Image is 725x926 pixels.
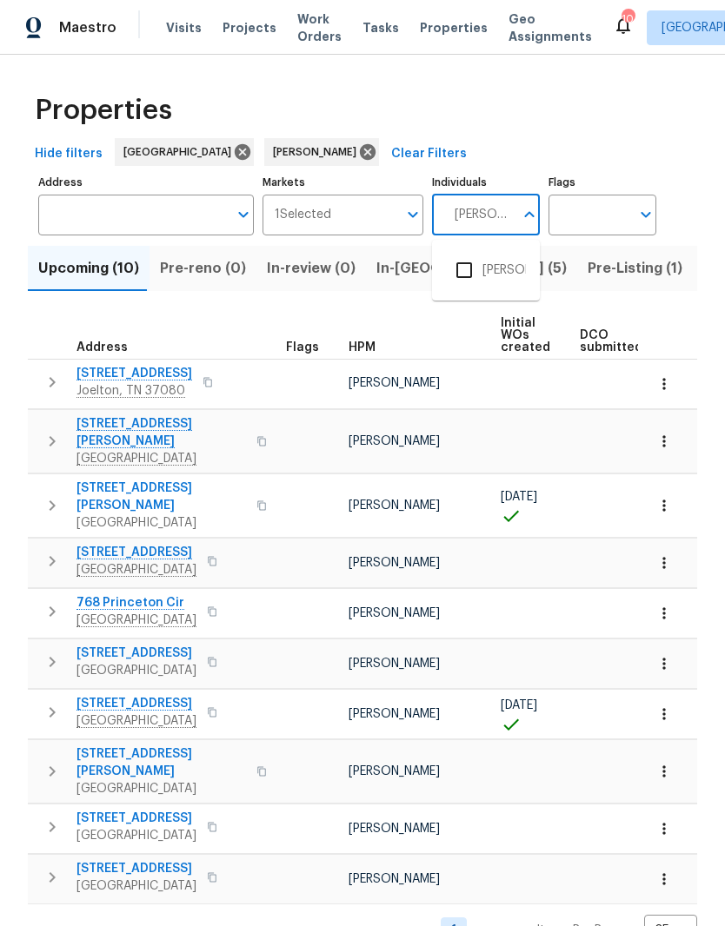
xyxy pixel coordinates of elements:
div: 10 [622,10,634,28]
span: [STREET_ADDRESS][PERSON_NAME] [76,745,246,780]
span: [DATE] [501,699,537,711]
span: [PERSON_NAME] [349,873,440,885]
span: DCO submitted [580,329,642,354]
span: [STREET_ADDRESS] [76,645,196,662]
span: [GEOGRAPHIC_DATA] [76,780,246,797]
span: Clear Filters [391,143,467,165]
input: Search ... [444,195,514,235]
button: Hide filters [28,138,110,170]
span: [PERSON_NAME] [349,823,440,835]
div: [PERSON_NAME] [264,138,379,166]
span: Work Orders [297,10,342,45]
span: Pre-reno (0) [160,256,246,281]
span: [PERSON_NAME] [349,435,440,447]
span: Maestro [59,19,116,36]
span: [GEOGRAPHIC_DATA] [76,877,196,895]
span: [GEOGRAPHIC_DATA] [76,827,196,844]
button: Close [517,202,542,227]
span: [PERSON_NAME] [273,143,363,161]
span: [GEOGRAPHIC_DATA] [76,514,246,532]
button: Clear Filters [384,138,474,170]
span: HPM [349,341,376,354]
span: Pre-Listing (1) [588,256,682,281]
span: [PERSON_NAME] [349,607,440,619]
button: Open [634,202,658,227]
span: [PERSON_NAME] [349,499,440,512]
span: Address [76,341,128,354]
span: Properties [35,102,172,119]
span: [STREET_ADDRESS] [76,860,196,877]
div: [GEOGRAPHIC_DATA] [115,138,254,166]
span: Initial WOs created [501,317,550,354]
label: Markets [263,177,424,188]
label: Address [38,177,254,188]
span: [PERSON_NAME] [349,658,440,670]
span: Flags [286,341,319,354]
span: Tasks [362,22,399,34]
button: Open [401,202,425,227]
span: [GEOGRAPHIC_DATA] [76,662,196,679]
span: Visits [166,19,202,36]
button: Open [231,202,256,227]
span: [PERSON_NAME] [349,377,440,389]
span: Hide filters [35,143,103,165]
span: [PERSON_NAME] [349,557,440,569]
label: Flags [549,177,656,188]
li: [PERSON_NAME] [446,252,526,288]
span: Geo Assignments [509,10,592,45]
span: 1 Selected [275,208,331,222]
span: [GEOGRAPHIC_DATA] [123,143,238,161]
label: Individuals [432,177,540,188]
span: [STREET_ADDRESS][PERSON_NAME] [76,480,246,514]
span: Projects [223,19,276,36]
span: [PERSON_NAME] [349,765,440,777]
span: Properties [420,19,488,36]
span: Upcoming (10) [38,256,139,281]
span: In-[GEOGRAPHIC_DATA] (5) [376,256,567,281]
span: [PERSON_NAME] [349,708,440,720]
span: [DATE] [501,491,537,503]
span: In-review (0) [267,256,356,281]
span: [STREET_ADDRESS] [76,810,196,827]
